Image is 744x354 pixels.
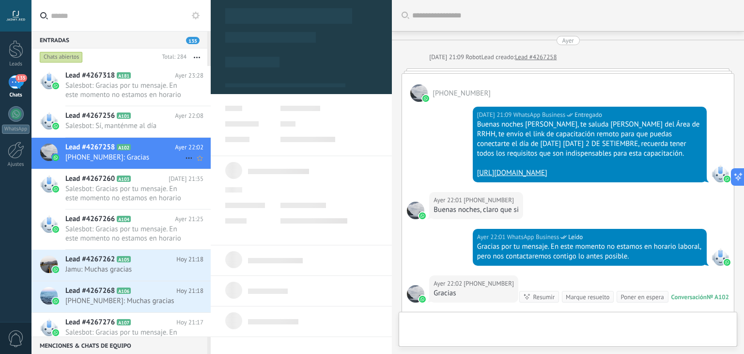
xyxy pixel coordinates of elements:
div: Gracias [434,289,514,298]
img: waba.svg [52,329,59,336]
div: Ayer 22:01 [477,232,507,242]
a: Lead #4267268 A106 Hoy 21:18 [PHONE_NUMBER]: Muchas gracias [31,281,211,312]
img: waba.svg [724,176,730,182]
span: A101 [117,113,131,119]
span: 135 [15,74,27,82]
span: Salesbot: Gracias por tu mensaje. En este momento no estamos en horario laboral, pero nos contact... [65,225,185,243]
span: +59172097386 [433,89,491,98]
img: waba.svg [52,226,59,233]
span: WhatsApp Business [507,232,559,242]
img: waba.svg [52,82,59,89]
span: +59172097386 [407,285,424,303]
div: Marque resuelto [566,292,609,302]
div: Leads [2,61,30,67]
span: Entregado [574,110,602,120]
div: № A102 [707,293,729,301]
span: Lead #4267268 [65,286,115,296]
span: Lead #4267260 [65,174,115,184]
span: A102 [117,144,131,150]
span: A103 [117,176,131,182]
span: Robot [465,53,481,61]
span: Ayer 22:08 [175,111,203,121]
div: Entradas [31,31,207,48]
a: Lead #4267258 [515,52,557,62]
span: A106 [117,288,131,294]
span: Ayer 23:28 [175,71,203,80]
span: Lead #4267258 [65,143,115,152]
div: Chats [2,92,30,98]
span: A104 [117,216,131,222]
a: Lead #4267262 A105 Hoy 21:18 Jamu: Muchas gracias [31,250,211,281]
span: Salesbot: Gracias por tu mensaje. En este momento no estamos en horario laboral, pero nos contact... [65,328,185,346]
span: Ayer 22:02 [175,143,203,152]
span: [DATE] 21:35 [169,174,203,184]
div: Ajustes [2,161,30,168]
img: waba.svg [419,296,426,303]
div: WhatsApp [2,125,30,134]
img: waba.svg [422,95,429,102]
span: WhatsApp Business [712,165,729,182]
span: Lead #4267276 [65,318,115,327]
div: [DATE] 21:09 [429,52,465,62]
div: [DATE] 21:09 [477,110,513,120]
a: Lead #4267276 A107 Hoy 21:17 Salesbot: Gracias por tu mensaje. En este momento no estamos en hora... [31,313,211,353]
span: Lead #4267262 [65,255,115,264]
span: +59172097386 [410,84,428,102]
div: Resumir [533,292,555,302]
span: Ayer 21:25 [175,214,203,224]
span: Lead #4267266 [65,214,115,224]
span: +59172097386 [407,202,424,219]
span: [PHONE_NUMBER]: Muchas gracias [65,296,185,306]
div: Poner en espera [620,292,664,302]
img: waba.svg [52,186,59,193]
span: Hoy 21:17 [176,318,203,327]
span: +59172097386 [464,195,514,205]
div: Conversación [671,293,707,301]
div: Menciones & Chats de equipo [31,337,207,354]
span: WhatsApp Business [712,248,729,266]
img: waba.svg [419,212,426,219]
div: Buenas noches, claro que si [434,205,519,215]
img: waba.svg [52,266,59,273]
a: Lead #4267258 A102 Ayer 22:02 [PHONE_NUMBER]: Gracias [31,138,211,169]
span: Lead #4267256 [65,111,115,121]
span: A105 [117,256,131,262]
span: Salesbot: Sí, manténme al día [65,121,185,130]
button: Más [186,48,207,66]
div: Ayer 22:02 [434,279,464,289]
a: Lead #4267318 A181 Ayer 23:28 Salesbot: Gracias por tu mensaje. En este momento no estamos en hor... [31,66,211,106]
span: WhatsApp Business [513,110,566,120]
img: waba.svg [52,123,59,129]
span: A107 [117,319,131,325]
div: Ayer [562,36,574,45]
span: [PHONE_NUMBER]: Gracias [65,153,185,162]
span: Hoy 21:18 [176,286,203,296]
img: waba.svg [52,154,59,161]
span: +59172097386 [464,279,514,289]
img: waba.svg [52,298,59,305]
div: Ayer 22:01 [434,195,464,205]
span: Salesbot: Gracias por tu mensaje. En este momento no estamos en horario laboral, pero nos contact... [65,81,185,99]
span: Salesbot: Gracias por tu mensaje. En este momento no estamos en horario laboral, pero nos contact... [65,184,185,203]
div: Chats abiertos [40,51,83,63]
a: Lead #4267260 A103 [DATE] 21:35 Salesbot: Gracias por tu mensaje. En este momento no estamos en h... [31,169,211,209]
span: Leído [568,232,583,242]
div: Total: 284 [158,52,186,62]
a: [URL][DOMAIN_NAME] [477,168,547,177]
a: Lead #4267266 A104 Ayer 21:25 Salesbot: Gracias por tu mensaje. En este momento no estamos en hor... [31,209,211,249]
span: Jamu: Muchas gracias [65,265,185,274]
div: Lead creado: [481,52,515,62]
span: A181 [117,72,131,79]
div: Buenas noches [PERSON_NAME], te saluda [PERSON_NAME] del Área de RRHH, te envío el link de capaci... [477,120,702,159]
span: 135 [186,37,200,44]
span: Hoy 21:18 [176,255,203,264]
img: waba.svg [724,259,730,266]
a: Lead #4267256 A101 Ayer 22:08 Salesbot: Sí, manténme al día [31,106,211,137]
div: Gracias por tu mensaje. En este momento no estamos en horario laboral, pero nos contactaremos con... [477,242,702,261]
span: Lead #4267318 [65,71,115,80]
